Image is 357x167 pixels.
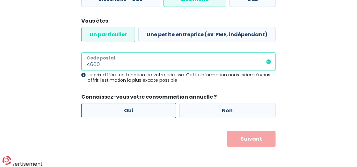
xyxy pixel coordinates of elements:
[138,27,276,42] label: Une petite entreprise (ex: PME, indépendant)
[179,103,276,118] label: Non
[81,103,176,118] label: Oui
[81,52,276,71] input: 1000
[81,27,135,42] label: Un particulier
[227,131,276,147] button: Suivant
[81,93,276,103] legend: Connaissez-vous votre consommation annuelle ?
[81,72,276,83] div: Le prix diffère en fonction de votre adresse. Cette information nous aidera à vous offrir l'estim...
[81,17,276,27] legend: Vous êtes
